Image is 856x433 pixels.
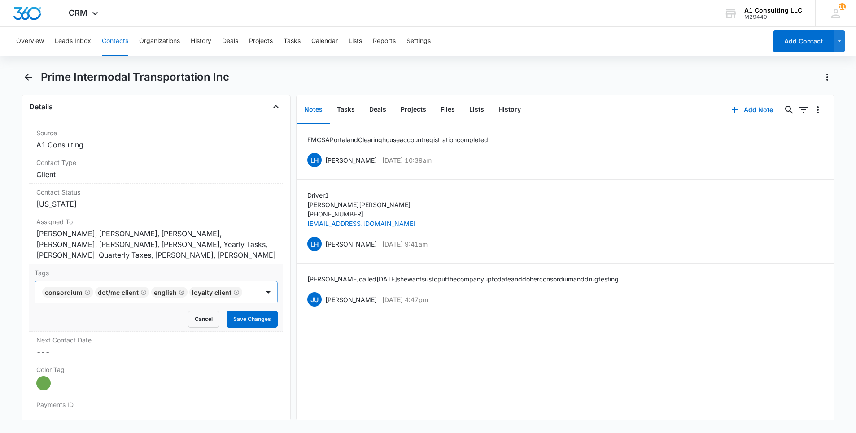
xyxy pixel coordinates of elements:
label: Contact Type [36,158,276,167]
button: Projects [393,96,433,124]
label: Source [36,128,276,138]
span: 11 [839,3,846,10]
div: Contact Status[US_STATE] [29,184,283,213]
button: Calendar [311,27,338,56]
p: [PERSON_NAME] [325,295,377,304]
button: Contacts [102,27,128,56]
dt: ID [36,419,276,428]
p: Driver 1 [307,191,415,200]
button: History [191,27,211,56]
button: Settings [406,27,431,56]
div: Remove DOT/MC Client [139,289,147,295]
p: FMCSA Portal and Clearinghouse account registration completed. [307,135,490,144]
button: Lists [462,96,491,124]
button: Add Contact [773,30,834,52]
button: Actions [820,70,834,84]
div: SourceA1 Consulting [29,125,283,154]
div: Color Tag [29,361,283,394]
div: account id [744,14,802,20]
div: English [154,289,177,296]
button: Filters [796,103,811,117]
label: Assigned To [36,217,276,226]
label: Color Tag [36,365,276,374]
span: LH [307,153,322,167]
button: Organizations [139,27,180,56]
label: Contact Status [36,187,276,197]
p: [PERSON_NAME] called [DATE] she wants us to put the company up to date and do her consordium and ... [307,274,619,284]
div: Remove LOYALTY CLIENT [231,289,240,295]
button: Deals [222,27,238,56]
p: [PERSON_NAME] [325,239,377,249]
dd: [PERSON_NAME], [PERSON_NAME], [PERSON_NAME], [PERSON_NAME], [PERSON_NAME], [PERSON_NAME], Yearly ... [36,228,276,260]
button: Cancel [188,311,219,328]
span: CRM [69,8,87,17]
dd: Client [36,169,276,180]
dd: [US_STATE] [36,199,276,209]
button: Projects [249,27,273,56]
button: History [491,96,528,124]
button: Back [22,70,35,84]
button: Save Changes [227,311,278,328]
div: Contact TypeClient [29,154,283,184]
h4: Details [29,101,53,112]
p: [DATE] 9:41am [382,239,428,249]
button: Overview [16,27,44,56]
div: Remove consordium [83,289,91,295]
div: Payments ID [29,394,283,415]
span: LH [307,237,322,251]
button: Search... [782,103,796,117]
p: [PERSON_NAME] [325,156,377,165]
div: consordium [45,289,83,296]
div: DOT/MC Client [98,289,139,296]
button: Files [433,96,462,124]
button: Notes [297,96,330,124]
dt: Payments ID [36,400,96,409]
p: [DATE] 10:39am [382,156,432,165]
div: Remove English [177,289,185,295]
span: JU [307,292,322,307]
p: [PHONE_NUMBER] [307,209,415,219]
div: Next Contact Date--- [29,332,283,361]
a: [EMAIL_ADDRESS][DOMAIN_NAME] [307,220,415,227]
p: [DATE] 4:47pm [382,295,428,304]
div: notifications count [839,3,846,10]
div: Assigned To[PERSON_NAME], [PERSON_NAME], [PERSON_NAME], [PERSON_NAME], [PERSON_NAME], [PERSON_NAM... [29,213,283,264]
label: Tags [35,268,278,277]
button: Lists [349,27,362,56]
button: Deals [362,96,393,124]
dd: --- [36,346,276,357]
button: Leads Inbox [55,27,91,56]
button: Tasks [284,27,301,56]
p: [PERSON_NAME] [PERSON_NAME] [307,200,415,209]
button: Overflow Menu [811,103,825,117]
h1: Prime Intermodal Transportation Inc [41,70,229,84]
label: Next Contact Date [36,335,276,345]
button: Close [269,100,283,114]
button: Reports [373,27,396,56]
button: Tasks [330,96,362,124]
div: account name [744,7,802,14]
button: Add Note [722,99,782,121]
dd: A1 Consulting [36,139,276,150]
div: LOYALTY CLIENT [192,289,231,296]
